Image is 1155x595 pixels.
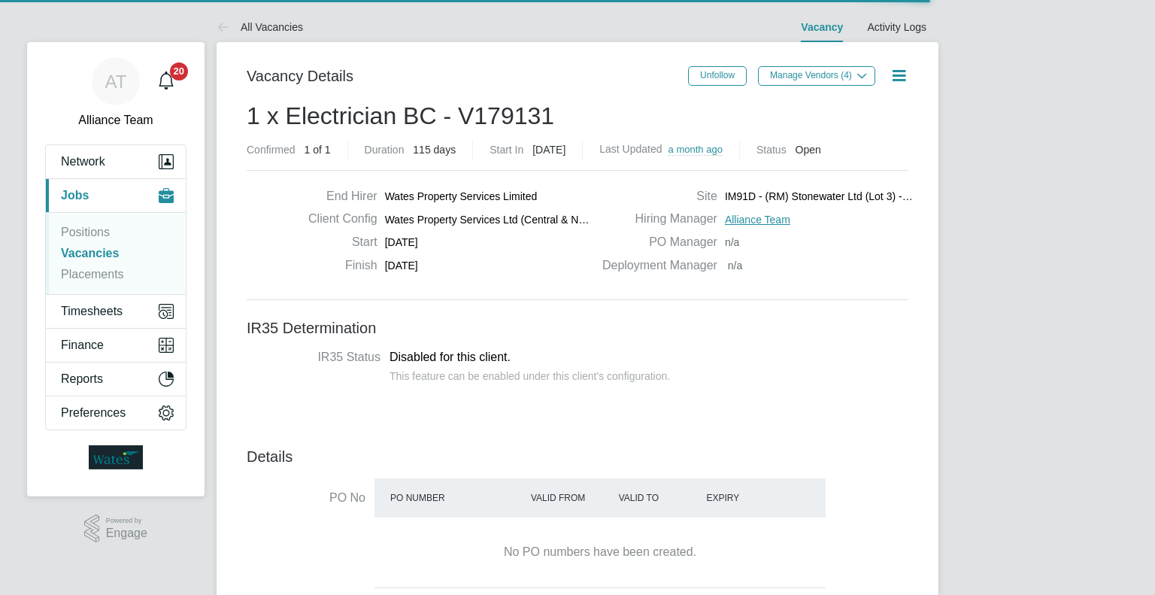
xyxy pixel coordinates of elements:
a: Go to home page [45,445,186,469]
h3: Vacancy Details [247,66,688,86]
a: 20 [151,57,181,105]
button: Unfollow [688,66,747,86]
span: IM91D - (RM) Stonewater Ltd (Lot 3) -… [725,190,913,203]
span: Reports [61,372,103,386]
span: Alliance Team [45,111,186,129]
h3: IR35 Determination [247,318,908,338]
label: End Hirer [295,189,377,205]
label: Hiring Manager [591,211,717,227]
label: Start [295,235,377,250]
nav: Main navigation [27,42,205,496]
label: Duration [365,143,405,156]
a: Activity Logs [867,21,926,33]
button: Preferences [46,396,186,430]
a: Vacancies [61,247,119,260]
span: Finance [61,338,104,352]
label: Start In [490,143,523,156]
a: ATAlliance Team [45,57,186,129]
span: 1 of 1 [304,144,330,156]
button: Finance [46,329,186,362]
a: All Vacancies [217,21,303,33]
label: Client Config [295,211,377,227]
span: [DATE] [532,144,565,156]
span: Alliance Team [725,213,790,226]
a: Placements [61,268,124,281]
button: Timesheets [46,295,186,328]
span: Timesheets [61,305,123,318]
span: Disabled for this client. [390,351,511,363]
span: AT [105,71,127,91]
div: Valid To [615,484,703,512]
div: No PO numbers have been created. [390,545,811,560]
label: Status [756,143,787,156]
a: Vacancy [801,21,843,33]
div: Jobs [46,212,186,294]
label: PO Manager [591,235,717,250]
span: a month ago [668,144,723,155]
h3: Details [247,447,908,466]
span: Network [61,155,105,168]
label: PO No [247,490,365,506]
span: Powered by [106,515,147,527]
span: 20 [170,62,188,80]
div: PO Number [387,484,527,512]
label: Site [591,189,717,205]
button: Manage Vendors (4) [758,66,875,86]
a: Powered byEngage [84,515,147,543]
span: n/a [725,235,739,249]
img: wates-logo-retina.png [89,445,143,469]
span: Wates Property Services Limited [385,190,538,203]
label: Confirmed [247,143,296,156]
button: Network [46,145,186,178]
label: Finish [295,258,377,274]
div: Expiry [702,484,790,512]
span: Preferences [61,406,126,420]
button: Reports [46,363,186,396]
span: [DATE] [385,259,418,272]
span: Engage [106,527,147,540]
span: [DATE] [385,235,418,249]
span: Open [796,144,821,156]
a: Positions [61,226,110,238]
span: Jobs [61,189,89,202]
span: Wates Property Services Ltd (Central & N… [385,213,590,226]
span: 115 days [413,144,456,156]
span: 1 x Electrician BC - V179131 [247,102,554,129]
button: Jobs [46,179,186,212]
label: IR35 Status [262,350,380,366]
label: Last Updated [599,142,662,156]
div: Valid From [527,484,615,512]
span: n/a [728,259,742,272]
label: Deployment Manager [591,258,717,274]
div: This feature can be enabled under this client's configuration. [390,366,670,383]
